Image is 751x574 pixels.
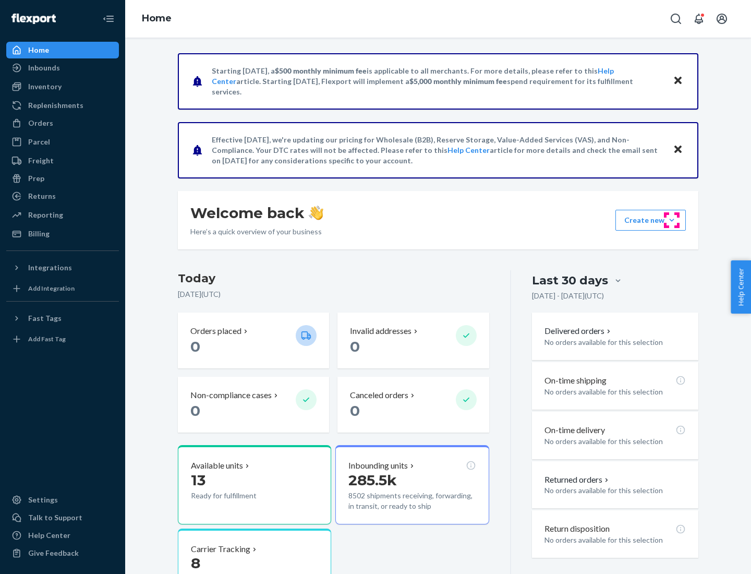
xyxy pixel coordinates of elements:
[28,334,66,343] div: Add Fast Tag
[6,280,119,297] a: Add Integration
[28,156,54,166] div: Freight
[28,210,63,220] div: Reporting
[28,118,53,128] div: Orders
[191,491,287,501] p: Ready for fulfillment
[28,137,50,147] div: Parcel
[6,97,119,114] a: Replenishments
[142,13,172,24] a: Home
[6,527,119,544] a: Help Center
[178,270,489,287] h3: Today
[134,4,180,34] ol: breadcrumbs
[6,78,119,95] a: Inventory
[544,436,686,447] p: No orders available for this selection
[348,460,408,472] p: Inbounding units
[6,170,119,187] a: Prep
[190,338,200,355] span: 0
[190,204,323,222] h1: Welcome back
[544,387,686,397] p: No orders available for this selection
[178,377,329,433] button: Non-compliance cases 0
[348,491,476,511] p: 8502 shipments receiving, forwarding, in transit, or ready to ship
[28,45,49,55] div: Home
[6,331,119,348] a: Add Fast Tag
[191,554,200,572] span: 8
[190,226,323,237] p: Here’s a quick overview of your business
[335,445,489,524] button: Inbounding units285.5k8502 shipments receiving, forwarding, in transit, or ready to ship
[350,325,411,337] p: Invalid addresses
[28,173,44,184] div: Prep
[28,495,58,505] div: Settings
[11,14,56,24] img: Flexport logo
[532,272,608,289] div: Last 30 days
[615,210,686,231] button: Create new
[6,134,119,150] a: Parcel
[28,191,56,201] div: Returns
[711,8,732,29] button: Open account menu
[447,146,490,154] a: Help Center
[212,135,663,166] p: Effective [DATE], we're updating our pricing for Wholesale (B2B), Reserve Storage, Value-Added Se...
[665,8,686,29] button: Open Search Box
[309,206,323,220] img: hand-wave emoji
[6,259,119,276] button: Integrations
[28,63,60,73] div: Inbounds
[191,543,250,555] p: Carrier Tracking
[337,313,489,368] button: Invalid addresses 0
[28,262,72,273] div: Integrations
[190,402,200,420] span: 0
[6,188,119,205] a: Returns
[28,512,82,523] div: Talk to Support
[544,424,605,436] p: On-time delivery
[191,471,205,489] span: 13
[6,310,119,327] button: Fast Tags
[6,509,119,526] a: Talk to Support
[178,445,331,524] button: Available units13Ready for fulfillment
[544,337,686,348] p: No orders available for this selection
[544,474,611,486] button: Returned orders
[28,313,62,324] div: Fast Tags
[178,313,329,368] button: Orders placed 0
[98,8,119,29] button: Close Navigation
[6,152,119,169] a: Freight
[337,377,489,433] button: Canceled orders 0
[350,389,408,401] p: Canceled orders
[409,77,507,86] span: $5,000 monthly minimum fee
[178,289,489,300] p: [DATE] ( UTC )
[544,325,613,337] button: Delivered orders
[544,485,686,496] p: No orders available for this selection
[28,100,83,111] div: Replenishments
[6,59,119,76] a: Inbounds
[532,291,604,301] p: [DATE] - [DATE] ( UTC )
[544,375,607,387] p: On-time shipping
[6,207,119,223] a: Reporting
[212,66,663,97] p: Starting [DATE], a is applicable to all merchants. For more details, please refer to this article...
[28,530,70,541] div: Help Center
[671,142,685,158] button: Close
[350,338,360,355] span: 0
[190,325,241,337] p: Orders placed
[28,229,50,239] div: Billing
[544,523,610,535] p: Return disposition
[731,260,751,314] button: Help Center
[6,115,119,131] a: Orders
[6,545,119,561] button: Give Feedback
[191,460,243,472] p: Available units
[28,81,62,92] div: Inventory
[28,548,79,558] div: Give Feedback
[6,225,119,242] a: Billing
[190,389,272,401] p: Non-compliance cases
[671,74,685,89] button: Close
[6,492,119,508] a: Settings
[275,66,367,75] span: $500 monthly minimum fee
[688,8,709,29] button: Open notifications
[350,402,360,420] span: 0
[348,471,397,489] span: 285.5k
[544,535,686,545] p: No orders available for this selection
[6,42,119,58] a: Home
[28,284,75,293] div: Add Integration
